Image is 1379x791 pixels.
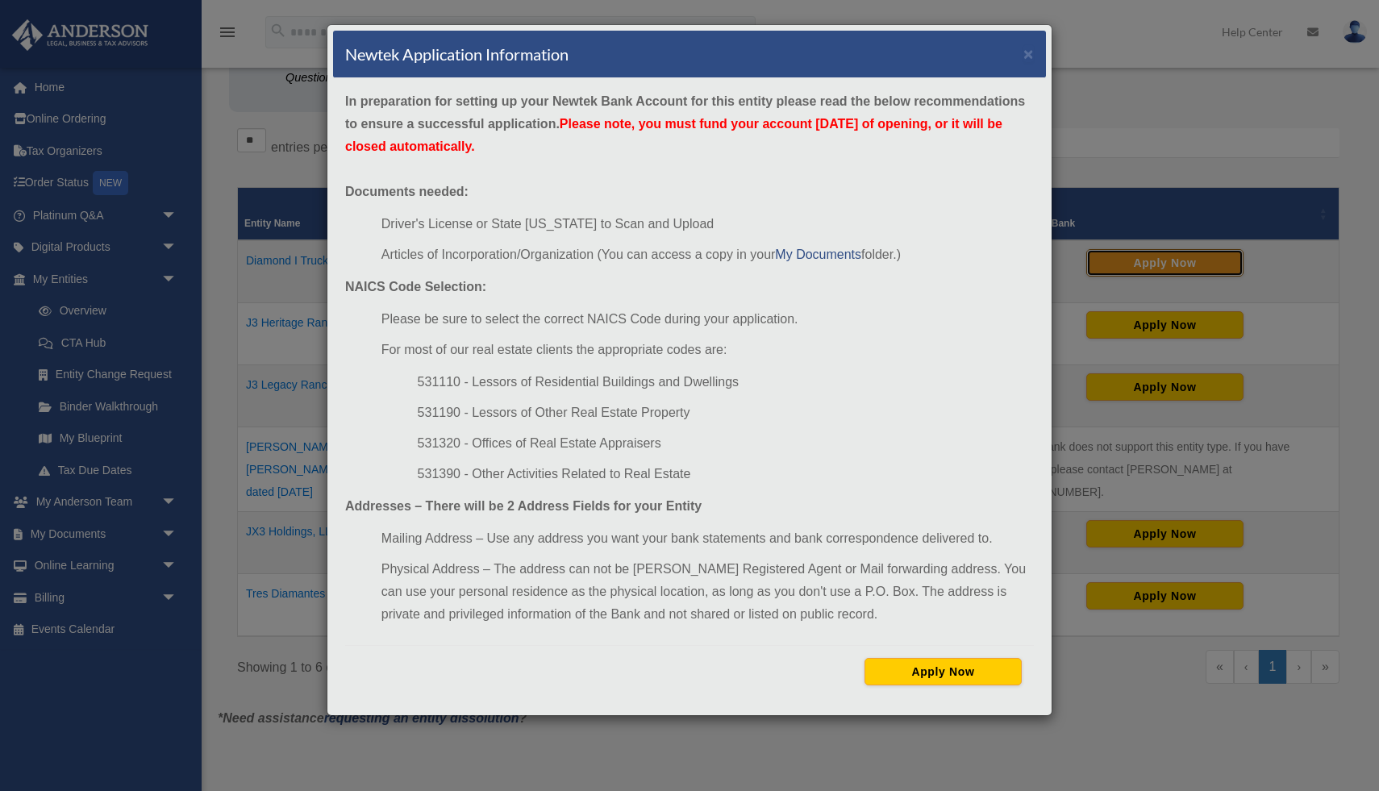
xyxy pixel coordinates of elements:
li: 531110 - Lessors of Residential Buildings and Dwellings [418,371,1034,393]
li: Driver's License or State [US_STATE] to Scan and Upload [381,213,1034,235]
button: × [1023,45,1034,62]
li: 531320 - Offices of Real Estate Appraisers [418,432,1034,455]
strong: NAICS Code Selection: [345,280,486,294]
li: For most of our real estate clients the appropriate codes are: [381,339,1034,361]
li: Mailing Address – Use any address you want your bank statements and bank correspondence delivered... [381,527,1034,550]
li: Physical Address – The address can not be [PERSON_NAME] Registered Agent or Mail forwarding addre... [381,558,1034,626]
li: Articles of Incorporation/Organization (You can access a copy in your folder.) [381,244,1034,266]
h4: Newtek Application Information [345,43,569,65]
li: Please be sure to select the correct NAICS Code during your application. [381,308,1034,331]
li: 531190 - Lessors of Other Real Estate Property [418,402,1034,424]
strong: Documents needed: [345,185,469,198]
span: Please note, you must fund your account [DATE] of opening, or it will be closed automatically. [345,117,1002,153]
button: Apply Now [864,658,1022,685]
strong: Addresses – There will be 2 Address Fields for your Entity [345,499,702,513]
strong: In preparation for setting up your Newtek Bank Account for this entity please read the below reco... [345,94,1025,153]
a: My Documents [775,248,861,261]
li: 531390 - Other Activities Related to Real Estate [418,463,1034,485]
